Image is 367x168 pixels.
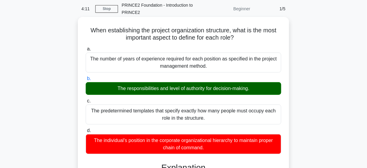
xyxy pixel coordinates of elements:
div: The predetermined templates that specify exactly how many people must occupy each role in the str... [86,105,281,124]
span: b. [87,76,91,81]
div: 4:11 [78,3,95,15]
span: d. [87,128,91,133]
div: The individual's position in the corporate organizational hierarchy to maintain proper chain of c... [86,134,281,154]
div: The responsibilities and level of authority for decision-making. [86,82,281,95]
span: c. [87,98,91,103]
h5: When establishing the project organization structure, what is the most important aspect to define... [85,27,282,42]
span: a. [87,46,91,51]
div: 1/5 [254,3,289,15]
a: Stop [95,5,118,13]
div: The number of years of experience required for each position as specified in the project manageme... [86,53,281,73]
div: Beginner [201,3,254,15]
